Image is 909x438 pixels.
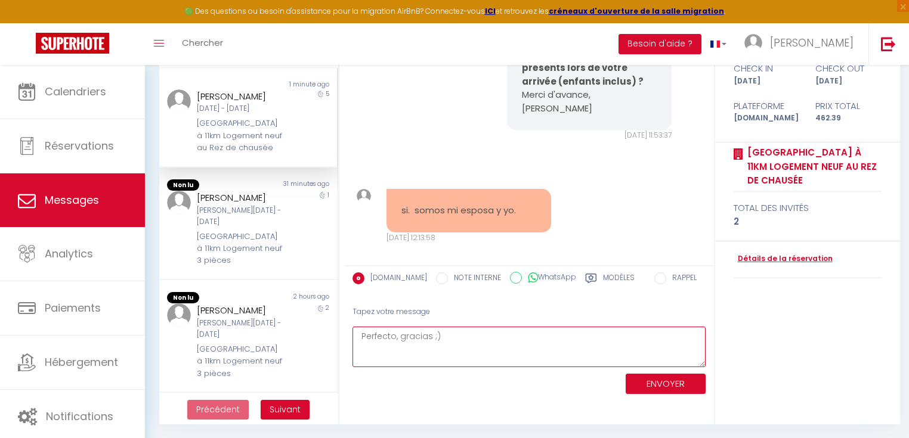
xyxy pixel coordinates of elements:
span: Messages [45,192,99,207]
div: [GEOGRAPHIC_DATA] à 11km Logement neuf 3 pièces [197,231,285,267]
button: Besoin d'aide ? [619,34,701,54]
div: [DATE] - [DATE] [197,103,285,114]
span: 5 [326,89,329,98]
span: Notifications [46,409,113,424]
div: 1 minute ago [248,80,337,89]
div: [DATE] [808,76,889,87]
span: Précédent [196,403,240,415]
img: ... [744,34,762,52]
div: [DATE] 12:13:58 [387,232,551,244]
a: Détails de la réservation [734,253,833,265]
img: Super Booking [36,33,109,54]
span: Suivant [270,403,301,415]
img: logout [881,36,896,51]
img: ... [357,189,371,203]
span: Réservations [45,138,114,153]
a: [GEOGRAPHIC_DATA] à 11km Logement neuf au Rez de chausée [743,145,882,188]
div: [GEOGRAPHIC_DATA] à 11km Logement neuf 3 pièces [197,343,285,380]
a: ... [PERSON_NAME] [735,23,868,65]
div: 2 [734,215,882,229]
div: Prix total [808,99,889,113]
pre: si. somos mi esposa y yo. [401,204,536,218]
div: [PERSON_NAME] [197,191,285,205]
button: Next [261,400,310,420]
div: [PERSON_NAME] [197,89,285,104]
div: [PERSON_NAME][DATE] - [DATE] [197,318,285,340]
div: total des invités [734,201,882,215]
div: Plateforme [725,99,807,113]
span: Chercher [182,36,223,49]
div: [DATE] 11:53:37 [507,130,672,141]
span: [PERSON_NAME] [770,35,854,50]
span: Non lu [167,292,199,304]
span: Hébergement [45,355,118,369]
label: RAPPEL [666,272,697,285]
span: Paiements [45,300,101,315]
a: ICI [485,6,496,16]
span: 1 [327,191,329,200]
img: ... [167,191,191,215]
label: Modèles [603,272,635,287]
a: Chercher [173,23,232,65]
div: 31 minutes ago [248,179,337,191]
span: Calendriers [45,84,106,99]
div: check in [725,61,807,76]
div: Tapez votre message [353,297,706,327]
label: NOTE INTERNE [448,272,501,285]
button: ENVOYER [626,374,706,394]
iframe: Chat [858,384,900,429]
span: Non lu [167,179,199,191]
div: check out [808,61,889,76]
a: créneaux d'ouverture de la salle migration [549,6,724,16]
div: 462.39 [808,113,889,124]
div: [GEOGRAPHIC_DATA] à 11km Logement neuf au Rez de chausée [197,117,285,154]
button: Previous [187,400,249,420]
div: [DATE] [725,76,807,87]
label: [DOMAIN_NAME] [364,272,427,285]
img: ... [167,303,191,327]
p: [PERSON_NAME] [522,102,657,116]
img: ... [167,89,191,113]
div: [PERSON_NAME] [197,303,285,318]
div: 2 hours ago [248,292,337,304]
span: Analytics [45,246,93,261]
label: WhatsApp [522,272,576,285]
p: Merci d'avance, [522,88,657,102]
div: [PERSON_NAME][DATE] - [DATE] [197,205,285,228]
div: [DOMAIN_NAME] [725,113,807,124]
span: 2 [326,303,329,312]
